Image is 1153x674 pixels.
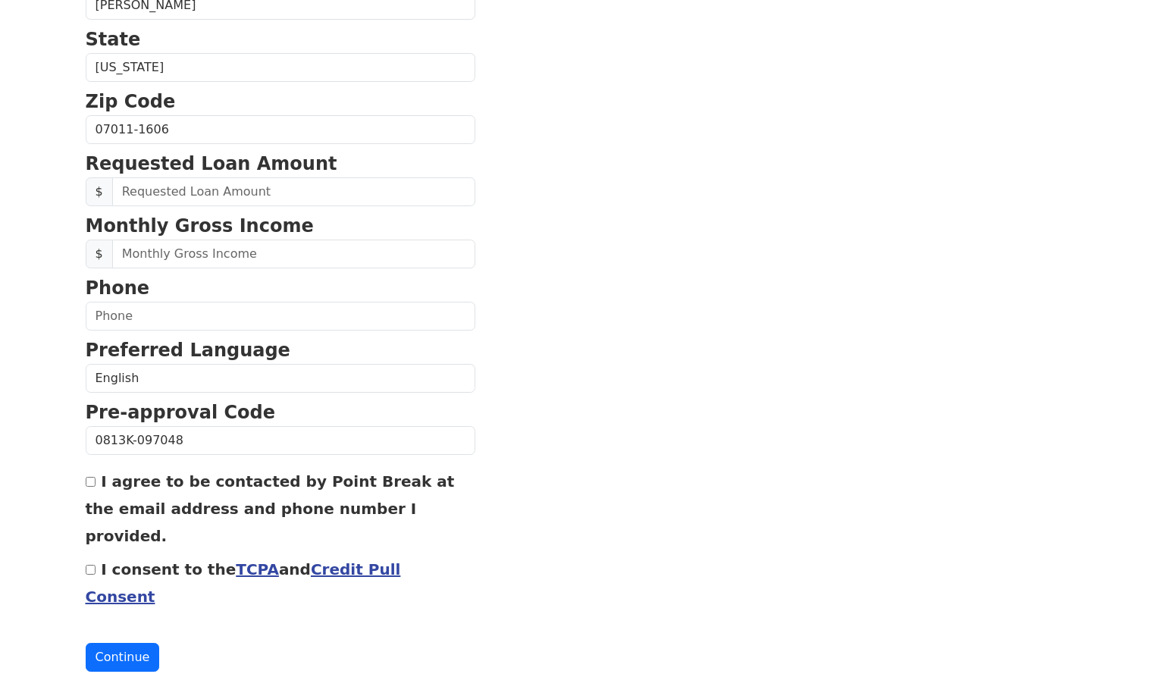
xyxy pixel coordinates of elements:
input: Pre-approval Code [86,426,475,455]
button: Continue [86,643,160,672]
label: I consent to the and [86,560,401,606]
input: Monthly Gross Income [112,240,475,268]
input: Zip Code [86,115,475,144]
span: $ [86,177,113,206]
strong: Phone [86,277,150,299]
strong: Pre-approval Code [86,402,276,423]
span: $ [86,240,113,268]
strong: State [86,29,141,50]
strong: Zip Code [86,91,176,112]
strong: Requested Loan Amount [86,153,337,174]
input: Phone [86,302,475,331]
strong: Preferred Language [86,340,290,361]
a: TCPA [236,560,279,578]
label: I agree to be contacted by Point Break at the email address and phone number I provided. [86,472,455,545]
p: Monthly Gross Income [86,212,475,240]
input: Requested Loan Amount [112,177,475,206]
